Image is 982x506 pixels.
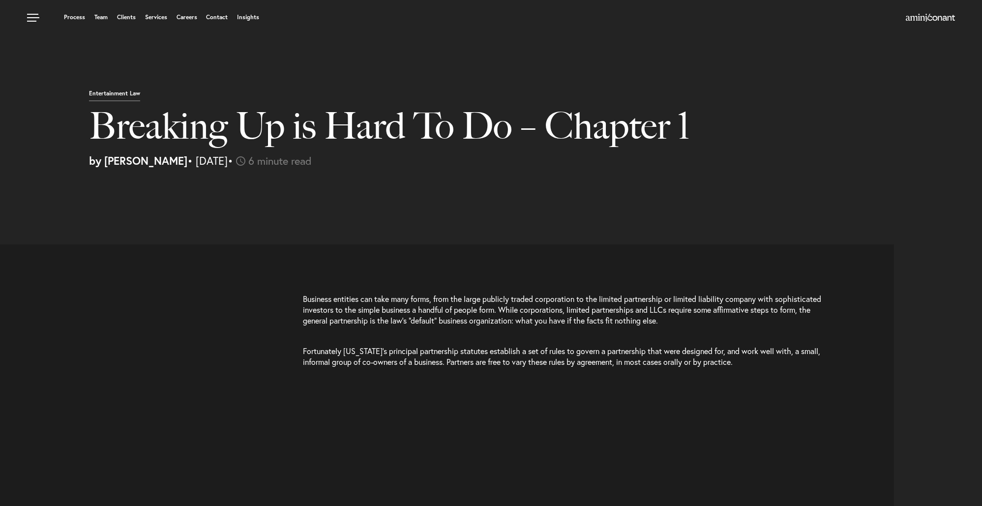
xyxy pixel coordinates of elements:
a: Home [906,14,955,22]
span: Fortunately [US_STATE]’s principal partnership statutes establish a set of rules to govern a part... [303,346,820,367]
a: Contact [206,14,228,20]
a: Insights [237,14,259,20]
span: Business entities can take many forms, from the large publicly traded corporation to the limited ... [303,294,821,326]
img: icon-time-light.svg [236,156,245,166]
img: Amini & Conant [906,14,955,22]
a: Process [64,14,85,20]
p: • [DATE] [89,155,975,166]
p: Entertainment Law [89,90,140,101]
a: Careers [177,14,197,20]
span: • [228,153,233,168]
a: Team [94,14,108,20]
a: Services [145,14,167,20]
h1: Breaking Up is Hard To Do – Chapter 1 [89,106,709,155]
a: Clients [117,14,136,20]
strong: by [PERSON_NAME] [89,153,187,168]
span: 6 minute read [248,153,312,168]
